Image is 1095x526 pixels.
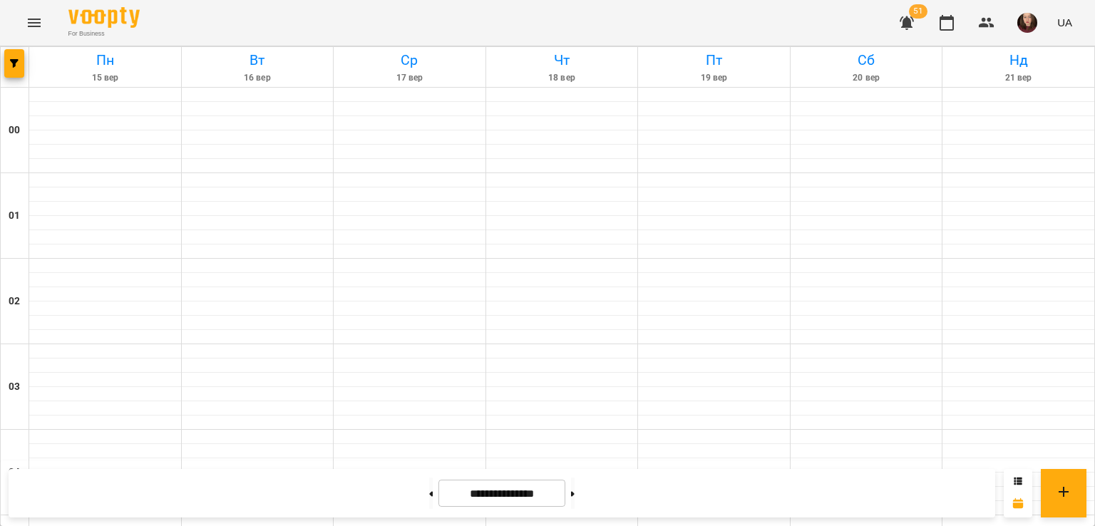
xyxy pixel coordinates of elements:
[945,49,1092,71] h6: Нд
[68,7,140,28] img: Voopty Logo
[68,29,140,38] span: For Business
[640,49,788,71] h6: Пт
[184,71,331,85] h6: 16 вер
[1057,15,1072,30] span: UA
[1052,9,1078,36] button: UA
[793,49,940,71] h6: Сб
[184,49,331,71] h6: Вт
[1017,13,1037,33] img: aa40fcea7513419c5083fe0ff9889ed8.jpg
[488,49,636,71] h6: Чт
[9,294,20,309] h6: 02
[336,71,483,85] h6: 17 вер
[909,4,927,19] span: 51
[793,71,940,85] h6: 20 вер
[31,71,179,85] h6: 15 вер
[9,123,20,138] h6: 00
[945,71,1092,85] h6: 21 вер
[640,71,788,85] h6: 19 вер
[9,379,20,395] h6: 03
[17,6,51,40] button: Menu
[488,71,636,85] h6: 18 вер
[9,208,20,224] h6: 01
[31,49,179,71] h6: Пн
[336,49,483,71] h6: Ср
